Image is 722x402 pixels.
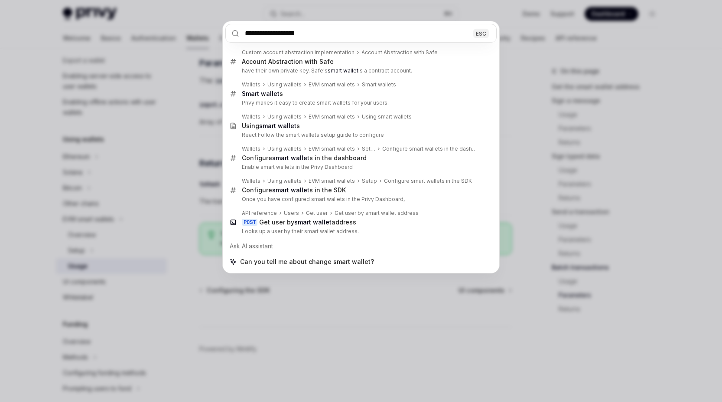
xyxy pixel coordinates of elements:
div: Users [284,210,299,217]
b: Smart wallet [242,90,280,97]
div: Wallets [242,113,260,120]
p: Privy makes it easy to create smart wallets for your users. [242,99,478,106]
b: smart wallet [294,218,332,226]
div: Using wallets [267,178,302,185]
div: Using wallets [267,113,302,120]
p: Once you have configured smart wallets in the Privy Dashboard, [242,196,478,203]
div: EVM smart wallets [309,145,355,152]
div: Using smart wallets [362,113,412,120]
div: Setup [362,145,375,152]
div: EVM smart wallets [309,81,355,88]
div: Using s [242,122,300,130]
div: EVM smart wallets [309,178,355,185]
div: Get user by smart wallet address [335,210,419,217]
div: Wallets [242,81,260,88]
div: Custom account abstraction implementation [242,49,354,56]
div: POST [242,219,257,226]
b: smart wallet [272,154,309,161]
div: Using wallets [267,81,302,88]
div: Get user by address [259,218,356,226]
div: Setup [362,178,377,185]
div: Configure smart wallets in the SDK [384,178,472,185]
p: have their own private key. Safe's is a contract account. [242,67,478,74]
b: smart wallet [272,186,309,194]
div: Configure s in the SDK [242,186,346,194]
div: Get user [306,210,328,217]
p: React Follow the smart wallets setup guide to configure [242,132,478,138]
div: Wallets [242,178,260,185]
div: Using wallets [267,145,302,152]
b: smart wallet [328,67,358,74]
p: Looks up a user by their smart wallet address. [242,228,478,235]
div: Ask AI assistant [225,238,497,254]
div: Smart wallets [362,81,396,88]
div: API reference [242,210,277,217]
div: Account Abstraction with Safe [242,58,334,66]
div: Configure smart wallets in the dashboard [382,145,478,152]
div: Wallets [242,145,260,152]
div: ESC [473,29,489,38]
div: Configure s in the dashboard [242,154,367,162]
p: Enable smart wallets in the Privy Dashboard [242,164,478,171]
b: smart wallet [259,122,296,129]
div: EVM smart wallets [309,113,355,120]
span: Can you tell me about change smart wallet? [240,257,374,266]
div: Account Abstraction with Safe [361,49,438,56]
div: s [242,90,283,98]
